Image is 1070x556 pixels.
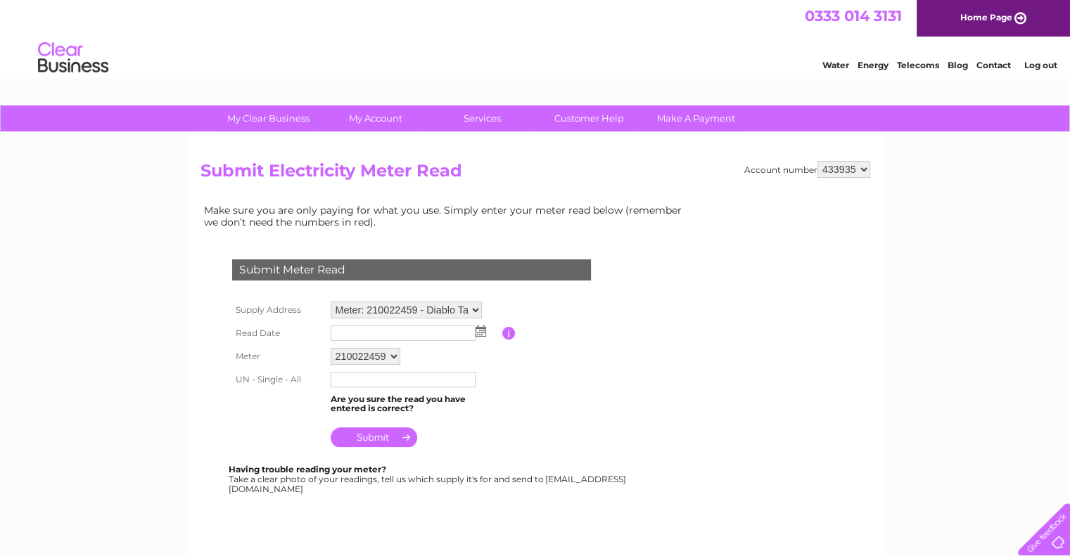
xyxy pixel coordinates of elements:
img: ... [476,325,486,337]
th: Supply Address [229,298,327,322]
td: Make sure you are only paying for what you use. Simply enter your meter read below (remember we d... [200,201,693,231]
div: Submit Meter Read [232,259,591,280]
a: Log out [1024,60,1057,70]
h2: Submit Electricity Meter Read [200,161,870,188]
th: Meter [229,344,327,368]
a: Contact [976,60,1011,70]
td: Are you sure the read you have entered is correct? [327,391,502,418]
a: 0333 014 3131 [805,7,902,25]
img: logo.png [37,37,109,79]
a: Customer Help [531,105,647,131]
th: Read Date [229,322,327,344]
a: Energy [858,60,889,70]
a: My Clear Business [210,105,326,131]
div: Account number [744,161,870,178]
input: Submit [331,427,417,447]
b: Having trouble reading your meter? [229,464,386,474]
th: UN - Single - All [229,368,327,391]
div: Take a clear photo of your readings, tell us which supply it's for and send to [EMAIL_ADDRESS][DO... [229,465,628,493]
a: Telecoms [897,60,939,70]
input: Information [502,327,516,340]
div: Clear Business is a trading name of Verastar Limited (registered in [GEOGRAPHIC_DATA] No. 3667643... [203,8,868,68]
a: Blog [948,60,968,70]
a: Make A Payment [638,105,754,131]
a: Water [822,60,849,70]
a: My Account [317,105,433,131]
a: Services [424,105,540,131]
